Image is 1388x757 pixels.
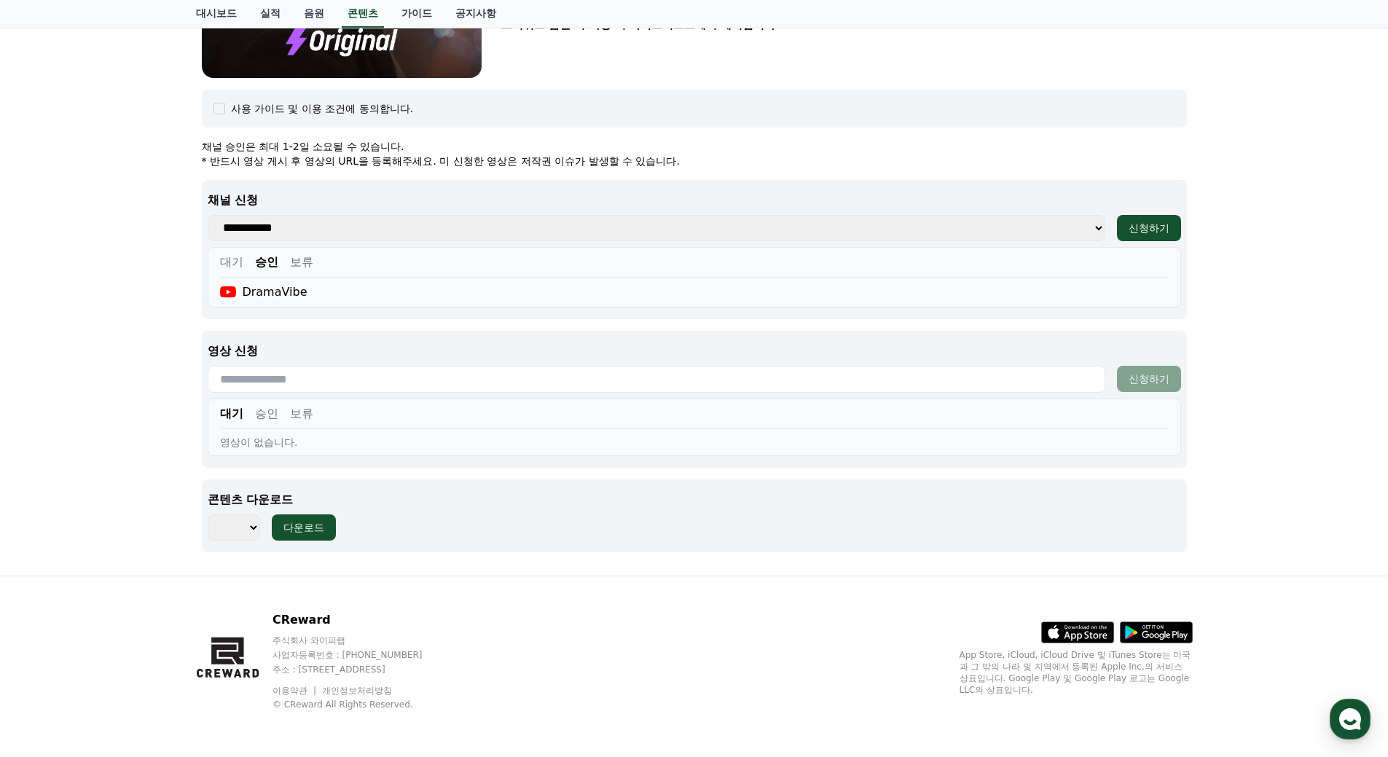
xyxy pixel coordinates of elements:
[960,649,1193,696] p: App Store, iCloud, iCloud Drive 및 iTunes Store는 미국과 그 밖의 나라 및 지역에서 등록된 Apple Inc.의 서비스 상표입니다. Goo...
[272,699,450,710] p: © CReward All Rights Reserved.
[225,484,243,495] span: 설정
[272,635,450,646] p: 주식회사 와이피랩
[1129,372,1169,386] div: 신청하기
[133,485,151,496] span: 대화
[290,405,313,423] button: 보류
[290,254,313,271] button: 보류
[220,254,243,271] button: 대기
[208,491,1181,509] p: 콘텐츠 다운로드
[1117,215,1181,241] button: 신청하기
[255,254,278,271] button: 승인
[272,611,450,629] p: CReward
[202,139,1187,154] p: 채널 승인은 최대 1-2일 소요될 수 있습니다.
[202,154,1187,168] p: * 반드시 영상 게시 후 영상의 URL을 등록해주세요. 미 신청한 영상은 저작권 이슈가 발생할 수 있습니다.
[220,405,243,423] button: 대기
[1117,366,1181,392] button: 신청하기
[208,192,1181,209] p: 채널 신청
[188,462,280,498] a: 설정
[4,462,96,498] a: 홈
[272,514,336,541] button: 다운로드
[1129,221,1169,235] div: 신청하기
[272,664,450,675] p: 주소 : [STREET_ADDRESS]
[208,342,1181,360] p: 영상 신청
[283,520,324,535] div: 다운로드
[220,435,1169,450] div: 영상이 없습니다.
[322,686,392,696] a: 개인정보처리방침
[220,283,307,301] div: DramaVibe
[272,649,450,661] p: 사업자등록번호 : [PHONE_NUMBER]
[96,462,188,498] a: 대화
[231,101,414,116] div: 사용 가이드 및 이용 조건에 동의합니다.
[46,484,55,495] span: 홈
[272,686,318,696] a: 이용약관
[255,405,278,423] button: 승인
